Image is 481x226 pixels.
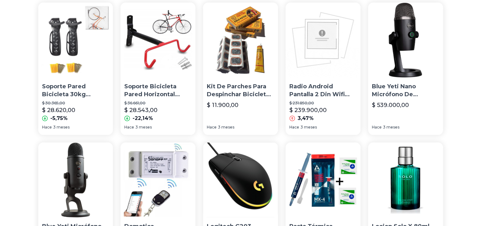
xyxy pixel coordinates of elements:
[38,142,113,217] img: Blue Yeti Micrófono De Escritorio Usb Con Soporte
[372,101,409,110] p: $ 539.000,00
[207,83,274,98] p: Kit De Parches Para Despinchar Bicicletas 48 Parches
[289,83,357,98] p: Radio Android Pantalla 2 Din Wifi Gps Waze 2 Din Con Cámara
[298,115,314,122] p: 3,47%
[135,125,152,130] span: 3 meses
[289,125,299,130] span: Hace
[286,142,361,217] img: Pasta Térmica Disipadora Arctic Mx-4 4g Original Sellada
[42,83,109,98] p: Soporte Pared Bicicleta 30kg Original 2 Unid Torni +obsequio
[203,3,278,135] a: Kit De Parches Para Despinchar Bicicletas 48 ParchesKit De Parches Para Despinchar Bicicletas 48 ...
[124,83,192,98] p: Soporte Bicicleta Pared Horizontal Certificado 30kg Obsequio
[50,115,68,122] p: -5,75%
[124,125,134,130] span: Hace
[124,101,192,106] p: $ 36.661,00
[368,3,443,78] img: Blue Yeti Nano Micrófono De Escritorio Usb Con Soporte
[289,106,327,115] p: $ 239.900,00
[203,142,278,217] img: Logitech G203 Lightsync, Mouse Gamer Rgb, 6 Botones, 8000dpi
[372,125,382,130] span: Hace
[207,125,217,130] span: Hace
[207,101,238,110] p: $ 11.900,00
[42,125,52,130] span: Hace
[218,125,234,130] span: 3 meses
[124,106,157,115] p: $ 28.543,00
[368,3,443,135] a: Blue Yeti Nano Micrófono De Escritorio Usb Con SoporteBlue Yeti Nano Micrófono De Escritorio Usb ...
[300,125,317,130] span: 3 meses
[286,3,361,78] img: Radio Android Pantalla 2 Din Wifi Gps Waze 2 Din Con Cámara
[53,125,70,130] span: 3 meses
[372,83,439,98] p: Blue Yeti Nano Micrófono De Escritorio Usb Con Soporte
[368,142,443,217] img: Locion Solo X 80ml. Yanbal - mL a $1375
[203,3,278,78] img: Kit De Parches Para Despinchar Bicicletas 48 Parches
[286,3,361,135] a: Radio Android Pantalla 2 Din Wifi Gps Waze 2 Din Con CámaraRadio Android Pantalla 2 Din Wifi Gps ...
[120,3,195,78] img: Soporte Bicicleta Pared Horizontal Certificado 30kg Obsequio
[289,101,357,106] p: $ 231.850,00
[120,142,195,217] img: Domotica - Interruptor Sonoff Con Control Rf Switche Wifi
[383,125,399,130] span: 3 meses
[42,106,75,115] p: $ 28.620,00
[38,3,113,78] img: Soporte Pared Bicicleta 30kg Original 2 Unid Torni +obsequio
[42,101,109,106] p: $ 30.365,00
[120,3,195,135] a: Soporte Bicicleta Pared Horizontal Certificado 30kg ObsequioSoporte Bicicleta Pared Horizontal Ce...
[38,3,113,135] a: Soporte Pared Bicicleta 30kg Original 2 Unid Torni +obsequioSoporte Pared Bicicleta 30kg Original...
[133,115,153,122] p: -22,14%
